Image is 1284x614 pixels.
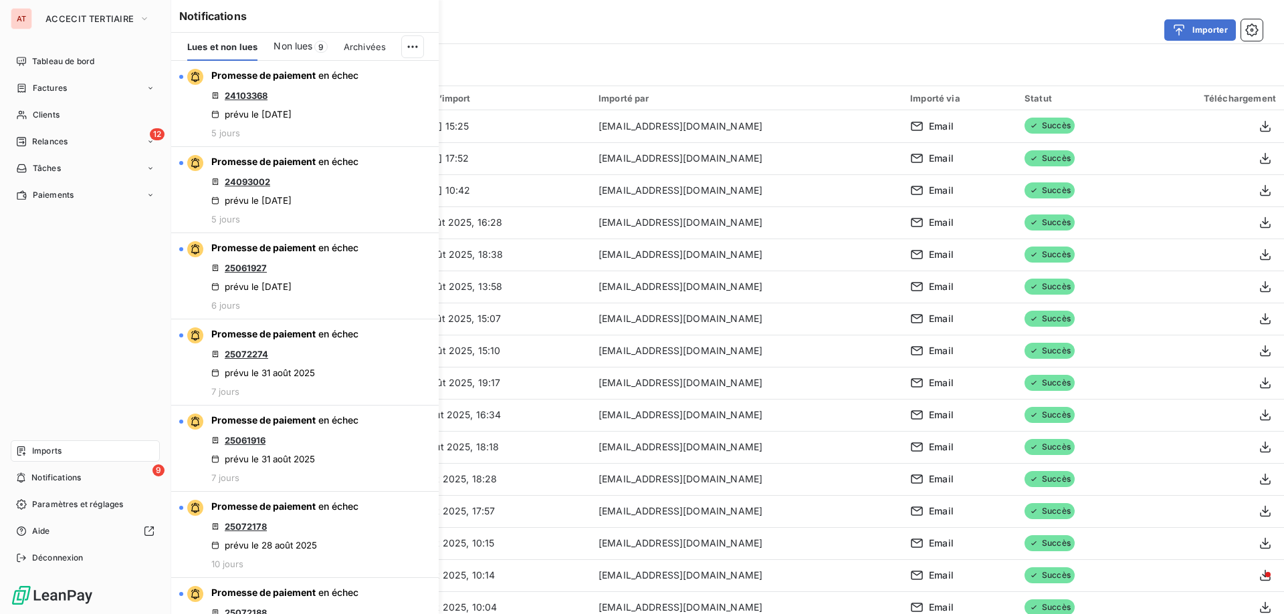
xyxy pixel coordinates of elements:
[591,495,902,527] td: [EMAIL_ADDRESS][DOMAIN_NAME]
[11,585,94,606] img: Logo LeanPay
[150,128,165,140] span: 12
[171,492,439,578] button: Promesse de paiement en échec25072178prévu le 28 août 202510 jours
[1025,214,1075,231] span: Succès
[1025,471,1075,487] span: Succès
[33,82,67,94] span: Factures
[1025,279,1075,295] span: Succès
[318,69,358,81] span: en échec
[591,239,902,271] td: [EMAIL_ADDRESS][DOMAIN_NAME]
[1025,182,1075,198] span: Succès
[33,189,74,201] span: Paiements
[1025,503,1075,519] span: Succès
[211,328,316,339] span: Promesse de paiement
[171,61,439,147] button: Promesse de paiement en échec24103368prévu le [DATE]5 jours
[211,242,316,253] span: Promesse de paiement
[591,559,902,591] td: [EMAIL_ADDRESS][DOMAIN_NAME]
[403,239,591,271] td: 26 août 2025, 18:38
[403,463,591,495] td: 8 août 2025, 18:28
[591,527,902,559] td: [EMAIL_ADDRESS][DOMAIN_NAME]
[1239,569,1271,601] iframe: Intercom live chat
[211,128,240,138] span: 5 jours
[403,431,591,463] td: 18 août 2025, 18:18
[929,376,954,390] span: Email
[11,8,32,29] div: AT
[171,233,439,319] button: Promesse de paiement en échec25061927prévu le [DATE]6 jours
[211,367,315,378] div: prévu le 31 août 2025
[929,280,954,293] span: Email
[211,109,292,120] div: prévu le [DATE]
[171,406,439,492] button: Promesse de paiement en échec25061916prévu le 31 août 20257 jours
[591,174,902,206] td: [EMAIL_ADDRESS][DOMAIN_NAME]
[225,90,267,101] a: 24103368
[211,472,239,483] span: 7 jours
[211,386,239,397] span: 7 jours
[171,147,439,233] button: Promesse de paiement en échec24093002prévu le [DATE]5 jours
[591,367,902,399] td: [EMAIL_ADDRESS][DOMAIN_NAME]
[929,248,954,261] span: Email
[929,504,954,518] span: Email
[929,601,954,614] span: Email
[211,214,240,224] span: 5 jours
[403,559,591,591] td: 8 août 2025, 10:14
[403,110,591,142] td: [DATE] 15:25
[32,525,50,537] span: Aide
[591,206,902,239] td: [EMAIL_ADDRESS][DOMAIN_NAME]
[225,349,268,359] a: 25072274
[929,152,954,165] span: Email
[211,195,292,206] div: prévu le [DATE]
[318,328,358,339] span: en échec
[929,472,954,486] span: Email
[599,93,894,104] div: Importé par
[403,303,591,335] td: 25 août 2025, 15:07
[403,527,591,559] td: 8 août 2025, 10:15
[591,303,902,335] td: [EMAIL_ADDRESS][DOMAIN_NAME]
[225,176,270,187] a: 24093002
[403,206,591,239] td: 27 août 2025, 16:28
[1025,439,1075,455] span: Succès
[211,414,316,426] span: Promesse de paiement
[591,463,902,495] td: [EMAIL_ADDRESS][DOMAIN_NAME]
[403,367,591,399] td: 20 août 2025, 19:17
[929,408,954,422] span: Email
[318,156,358,167] span: en échec
[1025,535,1075,551] span: Succès
[1025,247,1075,263] span: Succès
[344,41,386,52] span: Archivées
[274,39,312,53] span: Non lues
[187,41,257,52] span: Lues et non lues
[32,498,123,510] span: Paramètres et réglages
[32,136,68,148] span: Relances
[211,587,316,598] span: Promesse de paiement
[1025,343,1075,359] span: Succès
[314,41,328,53] span: 9
[225,435,265,446] a: 25061916
[910,93,1008,104] div: Importé via
[1025,407,1075,423] span: Succès
[179,8,431,24] h6: Notifications
[211,69,316,81] span: Promesse de paiement
[591,399,902,431] td: [EMAIL_ADDRESS][DOMAIN_NAME]
[1164,19,1236,41] button: Importer
[211,281,292,292] div: prévu le [DATE]
[591,431,902,463] td: [EMAIL_ADDRESS][DOMAIN_NAME]
[591,335,902,367] td: [EMAIL_ADDRESS][DOMAIN_NAME]
[32,552,84,564] span: Déconnexion
[225,521,267,532] a: 25072178
[1025,118,1075,134] span: Succès
[45,13,134,24] span: ACCECIT TERTIAIRE
[33,162,61,174] span: Tâches
[591,110,902,142] td: [EMAIL_ADDRESS][DOMAIN_NAME]
[1139,93,1276,104] div: Téléchargement
[591,271,902,303] td: [EMAIL_ADDRESS][DOMAIN_NAME]
[403,174,591,206] td: [DATE] 10:42
[929,569,954,582] span: Email
[211,156,316,167] span: Promesse de paiement
[929,216,954,229] span: Email
[318,587,358,598] span: en échec
[211,300,240,311] span: 6 jours
[152,464,165,476] span: 9
[211,454,315,464] div: prévu le 31 août 2025
[591,142,902,174] td: [EMAIL_ADDRESS][DOMAIN_NAME]
[403,335,591,367] td: 22 août 2025, 15:10
[1025,567,1075,583] span: Succès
